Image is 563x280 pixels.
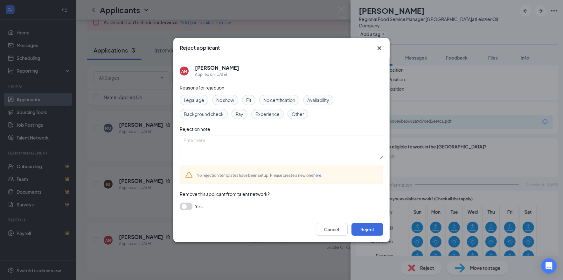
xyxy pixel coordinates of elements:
[216,97,234,104] span: No show
[541,258,557,274] div: Open Intercom Messenger
[292,111,304,118] span: Other
[185,171,193,179] svg: Warning
[195,203,203,210] span: Yes
[195,64,239,71] h5: [PERSON_NAME]
[246,97,251,104] span: Fit
[255,111,280,118] span: Experience
[376,44,383,52] button: Close
[376,44,383,52] svg: Cross
[184,97,204,104] span: Legal age
[316,223,348,236] button: Cancel
[180,85,224,90] span: Reasons for rejection
[197,173,322,178] span: No rejection templates have been setup. Please create a new one .
[351,223,383,236] button: Reject
[307,97,329,104] span: Availability
[180,191,270,197] span: Remove this applicant from talent network?
[184,111,224,118] span: Background check
[236,111,243,118] span: Pay
[195,71,239,78] div: Applied on [DATE]
[180,44,220,51] h3: Reject applicant
[181,68,187,74] div: AM
[263,97,295,104] span: No certification
[313,173,321,178] a: here
[180,126,210,132] span: Rejection note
